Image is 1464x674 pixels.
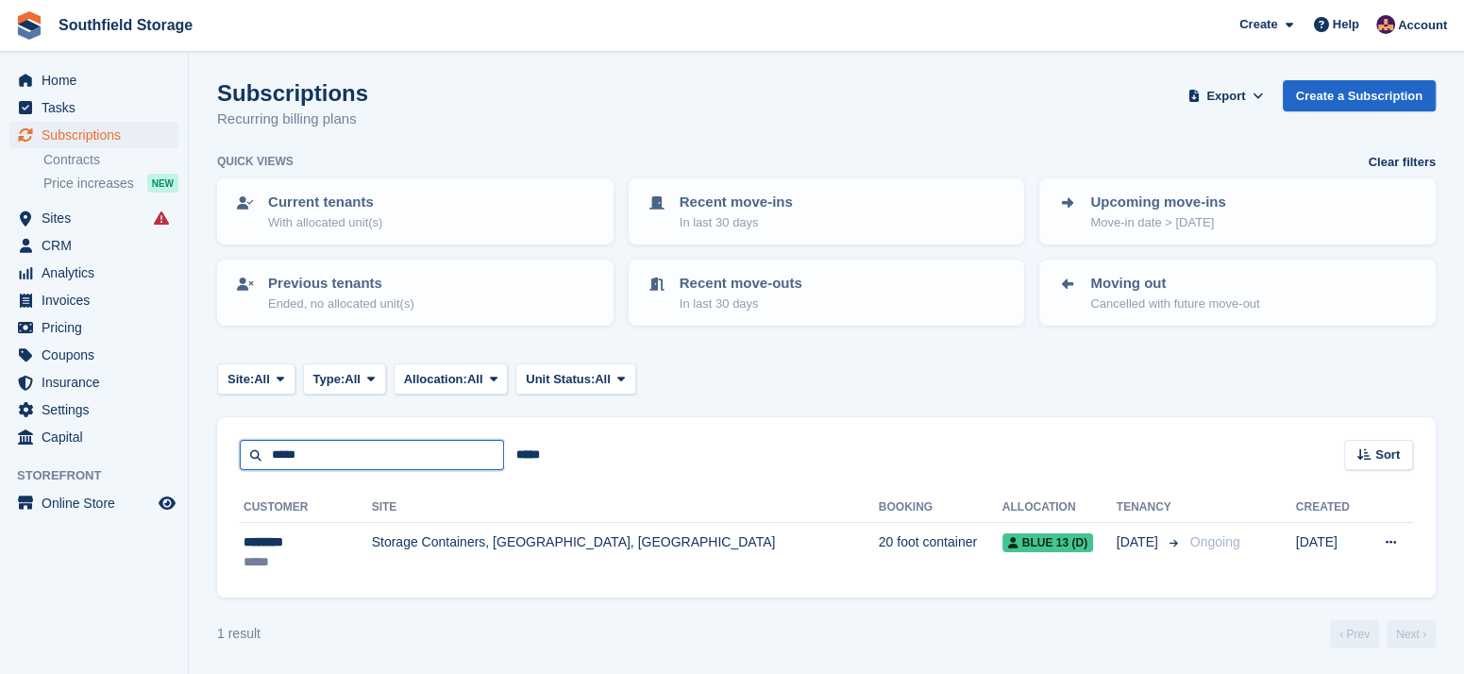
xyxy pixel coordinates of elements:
[404,370,467,389] span: Allocation:
[1090,295,1259,313] p: Cancelled with future move-out
[1296,523,1364,582] td: [DATE]
[1090,273,1259,295] p: Moving out
[879,493,1002,523] th: Booking
[9,424,178,450] a: menu
[9,67,178,93] a: menu
[217,624,261,644] div: 1 result
[9,232,178,259] a: menu
[1387,620,1436,649] a: Next
[9,342,178,368] a: menu
[631,180,1023,243] a: Recent move-ins In last 30 days
[43,151,178,169] a: Contracts
[9,260,178,286] a: menu
[15,11,43,40] img: stora-icon-8386f47178a22dfd0bd8f6a31ec36ba5ce8667c1dd55bd0f319d3a0aa187defe.svg
[42,67,155,93] span: Home
[1002,493,1117,523] th: Allocation
[227,370,254,389] span: Site:
[268,213,382,232] p: With allocated unit(s)
[1296,493,1364,523] th: Created
[43,173,178,194] a: Price increases NEW
[268,192,382,213] p: Current tenants
[526,370,595,389] span: Unit Status:
[42,122,155,148] span: Subscriptions
[9,205,178,231] a: menu
[1368,153,1436,172] a: Clear filters
[680,273,802,295] p: Recent move-outs
[268,273,414,295] p: Previous tenants
[515,363,635,395] button: Unit Status: All
[372,493,879,523] th: Site
[1398,16,1447,35] span: Account
[240,493,372,523] th: Customer
[1117,493,1183,523] th: Tenancy
[217,80,368,106] h1: Subscriptions
[42,205,155,231] span: Sites
[595,370,611,389] span: All
[372,523,879,582] td: Storage Containers, [GEOGRAPHIC_DATA], [GEOGRAPHIC_DATA]
[42,94,155,121] span: Tasks
[42,287,155,313] span: Invoices
[219,261,612,324] a: Previous tenants Ended, no allocated unit(s)
[1002,533,1093,552] span: BLUE 13 (D)
[1090,213,1225,232] p: Move-in date > [DATE]
[1185,80,1268,111] button: Export
[1206,87,1245,106] span: Export
[1117,532,1162,552] span: [DATE]
[9,122,178,148] a: menu
[879,523,1002,582] td: 20 foot container
[1283,80,1436,111] a: Create a Subscription
[631,261,1023,324] a: Recent move-outs In last 30 days
[9,314,178,341] a: menu
[42,232,155,259] span: CRM
[9,94,178,121] a: menu
[394,363,509,395] button: Allocation: All
[42,424,155,450] span: Capital
[217,363,295,395] button: Site: All
[42,396,155,423] span: Settings
[9,396,178,423] a: menu
[42,260,155,286] span: Analytics
[42,490,155,516] span: Online Store
[9,369,178,396] a: menu
[42,342,155,368] span: Coupons
[43,175,134,193] span: Price increases
[156,492,178,514] a: Preview store
[154,211,169,226] i: Smart entry sync failures have occurred
[217,109,368,130] p: Recurring billing plans
[1090,192,1225,213] p: Upcoming move-ins
[345,370,361,389] span: All
[254,370,270,389] span: All
[1041,180,1434,243] a: Upcoming move-ins Move-in date > [DATE]
[303,363,386,395] button: Type: All
[1326,620,1439,649] nav: Page
[9,287,178,313] a: menu
[1330,620,1379,649] a: Previous
[1333,15,1359,34] span: Help
[17,466,188,485] span: Storefront
[680,295,802,313] p: In last 30 days
[42,369,155,396] span: Insurance
[1190,534,1240,549] span: Ongoing
[680,192,793,213] p: Recent move-ins
[147,174,178,193] div: NEW
[9,490,178,516] a: menu
[680,213,793,232] p: In last 30 days
[268,295,414,313] p: Ended, no allocated unit(s)
[1041,261,1434,324] a: Moving out Cancelled with future move-out
[51,9,200,41] a: Southfield Storage
[313,370,345,389] span: Type:
[1376,15,1395,34] img: Sharon Law
[217,153,294,170] h6: Quick views
[42,314,155,341] span: Pricing
[219,180,612,243] a: Current tenants With allocated unit(s)
[1239,15,1277,34] span: Create
[1375,446,1400,464] span: Sort
[467,370,483,389] span: All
